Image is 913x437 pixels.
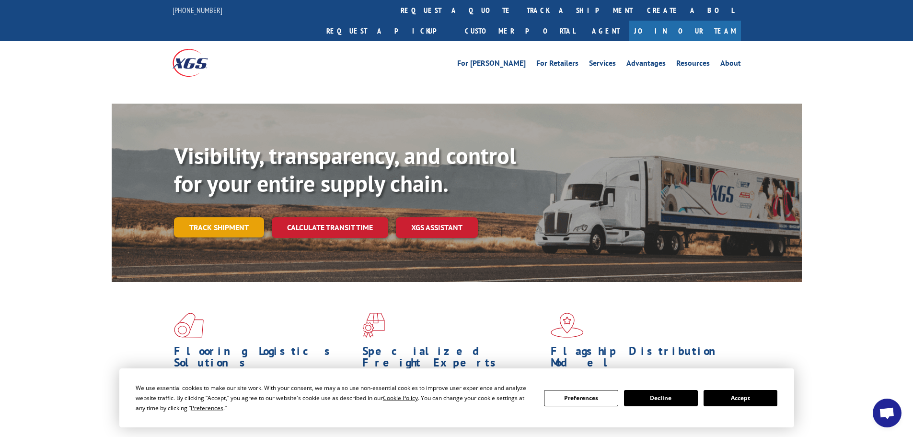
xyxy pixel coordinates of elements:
[319,21,458,41] a: Request a pickup
[551,345,732,373] h1: Flagship Distribution Model
[119,368,794,427] div: Cookie Consent Prompt
[191,404,223,412] span: Preferences
[582,21,629,41] a: Agent
[174,345,355,373] h1: Flooring Logistics Solutions
[551,313,584,338] img: xgs-icon-flagship-distribution-model-red
[362,345,543,373] h1: Specialized Freight Experts
[174,217,264,237] a: Track shipment
[544,390,618,406] button: Preferences
[174,141,516,198] b: Visibility, transparency, and control for your entire supply chain.
[174,313,204,338] img: xgs-icon-total-supply-chain-intelligence-red
[704,390,777,406] button: Accept
[589,59,616,70] a: Services
[626,59,666,70] a: Advantages
[383,394,418,402] span: Cookie Policy
[173,5,222,15] a: [PHONE_NUMBER]
[629,21,741,41] a: Join Our Team
[720,59,741,70] a: About
[676,59,710,70] a: Resources
[396,217,478,238] a: XGS ASSISTANT
[457,59,526,70] a: For [PERSON_NAME]
[458,21,582,41] a: Customer Portal
[873,399,901,427] div: Open chat
[136,383,532,413] div: We use essential cookies to make our site work. With your consent, we may also use non-essential ...
[624,390,698,406] button: Decline
[536,59,578,70] a: For Retailers
[362,313,385,338] img: xgs-icon-focused-on-flooring-red
[272,217,388,238] a: Calculate transit time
